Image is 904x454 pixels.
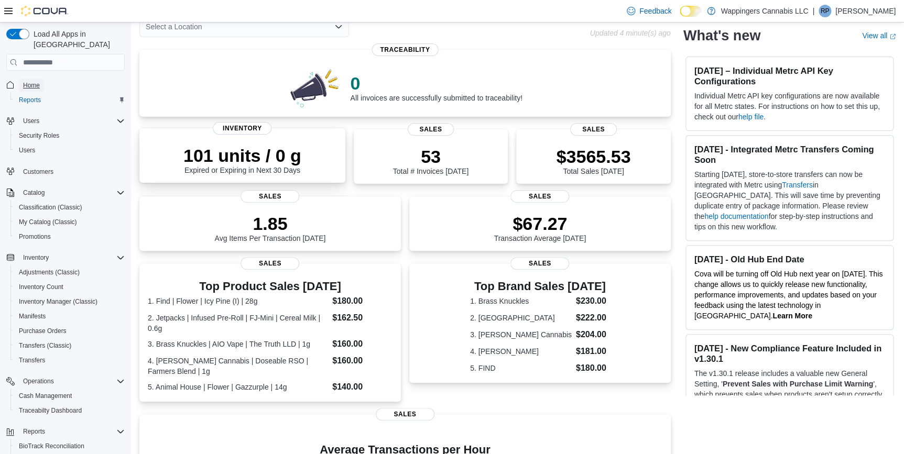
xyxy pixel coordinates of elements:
[332,312,393,324] dd: $162.50
[19,297,97,306] span: Inventory Manager (Classic)
[15,325,71,337] a: Purchase Orders
[576,328,610,341] dd: $204.00
[590,29,670,37] p: Updated 4 minute(s) ago
[19,78,125,91] span: Home
[19,251,53,264] button: Inventory
[683,27,760,44] h2: What's new
[723,380,873,388] strong: Prevent Sales with Purchase Limit Warning
[15,144,125,157] span: Users
[821,5,830,17] span: RP
[148,339,328,349] dt: 3. Brass Knuckles | AIO Vape | The Truth LLD | 1g
[2,114,129,128] button: Users
[15,201,125,214] span: Classification (Classic)
[694,65,885,86] h3: [DATE] – Individual Metrc API Key Configurations
[15,295,125,308] span: Inventory Manager (Classic)
[23,117,39,125] span: Users
[183,145,301,166] p: 101 units / 0 g
[2,424,129,439] button: Reports
[470,363,572,373] dt: 5. FIND
[19,312,46,320] span: Manifests
[576,295,610,307] dd: $230.00
[862,31,896,40] a: View allExternal link
[812,5,814,17] p: |
[213,122,271,135] span: Inventory
[23,168,53,176] span: Customers
[15,325,125,337] span: Purchase Orders
[148,280,393,293] h3: Top Product Sales [DATE]
[19,131,59,140] span: Security Roles
[15,310,50,323] a: Manifests
[19,232,51,241] span: Promotions
[19,392,72,400] span: Cash Management
[183,145,301,174] div: Expired or Expiring in Next 30 Days
[694,169,885,232] p: Starting [DATE], store-to-store transfers can now be integrated with Metrc using in [GEOGRAPHIC_D...
[10,265,129,280] button: Adjustments (Classic)
[19,341,71,350] span: Transfers (Classic)
[623,1,676,21] a: Feedback
[556,146,630,175] div: Total Sales [DATE]
[15,144,39,157] a: Users
[15,339,125,352] span: Transfers (Classic)
[15,94,125,106] span: Reports
[494,213,586,242] div: Transaction Average [DATE]
[15,129,125,142] span: Security Roles
[470,346,572,357] dt: 4. [PERSON_NAME]
[23,427,45,436] span: Reports
[19,79,44,92] a: Home
[376,408,434,420] span: Sales
[819,5,831,17] div: Ripal Patel
[15,216,125,228] span: My Catalog (Classic)
[10,128,129,143] button: Security Roles
[19,115,43,127] button: Users
[10,309,129,324] button: Manifests
[10,294,129,309] button: Inventory Manager (Classic)
[15,310,125,323] span: Manifests
[15,440,89,452] a: BioTrack Reconciliation
[19,442,84,450] span: BioTrack Reconciliation
[332,355,393,367] dd: $160.00
[148,356,328,377] dt: 4. [PERSON_NAME] Cannabis | Doseable RSO | Farmers Blend | 1g
[10,200,129,215] button: Classification (Classic)
[408,123,454,136] span: Sales
[15,440,125,452] span: BioTrack Reconciliation
[214,213,325,234] p: 1.85
[214,213,325,242] div: Avg Items Per Transaction [DATE]
[19,186,125,199] span: Catalog
[332,295,393,307] dd: $180.00
[19,283,63,291] span: Inventory Count
[23,377,54,385] span: Operations
[19,406,82,415] span: Traceabilty Dashboard
[10,280,129,294] button: Inventory Count
[738,113,764,121] a: help file
[10,229,129,244] button: Promotions
[19,218,77,226] span: My Catalog (Classic)
[393,146,469,167] p: 53
[332,338,393,350] dd: $160.00
[15,230,55,243] a: Promotions
[19,375,125,387] span: Operations
[19,203,82,212] span: Classification (Classic)
[470,329,572,340] dt: 3. [PERSON_NAME] Cannabis
[694,254,885,264] h3: [DATE] - Old Hub End Date
[15,354,49,367] a: Transfers
[10,324,129,338] button: Purchase Orders
[15,281,68,293] a: Inventory Count
[241,257,299,270] span: Sales
[148,313,328,334] dt: 2. Jetpacks | Infused Pre-Roll | FJ-Mini | Cereal Milk | 0.6g
[639,6,671,16] span: Feedback
[470,313,572,323] dt: 2. [GEOGRAPHIC_DATA]
[694,368,885,431] p: The v1.30.1 release includes a valuable new General Setting, ' ', which prevents sales when produ...
[15,354,125,367] span: Transfers
[470,280,609,293] h3: Top Brand Sales [DATE]
[570,123,616,136] span: Sales
[288,67,342,108] img: 0
[510,257,569,270] span: Sales
[148,382,328,392] dt: 5. Animal House | Flower | Gazzurple | 14g
[10,143,129,158] button: Users
[510,190,569,203] span: Sales
[782,181,813,189] a: Transfers
[19,356,45,364] span: Transfers
[19,165,58,178] a: Customers
[772,312,812,320] strong: Learn More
